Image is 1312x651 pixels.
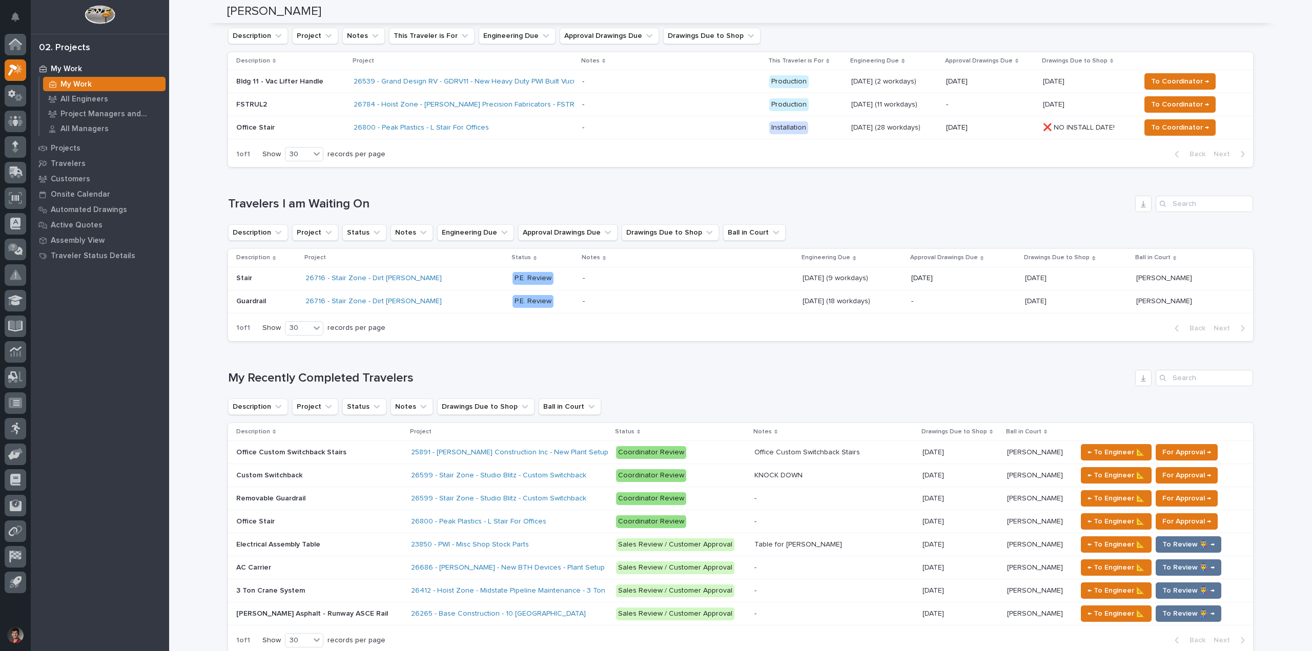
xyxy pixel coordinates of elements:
p: [DATE] [922,561,946,572]
p: [DATE] [922,607,946,618]
div: 30 [285,323,310,333]
span: Back [1183,636,1205,645]
a: My Work [39,77,169,91]
p: [DATE] [1025,295,1049,306]
span: To Review 👨‍🏭 → [1162,584,1215,597]
span: Next [1214,636,1236,645]
p: Project Managers and Engineers [60,110,161,119]
div: P.E. Review [512,272,553,285]
p: [DATE] [922,584,946,595]
button: ← To Engineer 📐 [1081,444,1152,460]
p: Ball in Court [1135,252,1171,263]
span: ← To Engineer 📐 [1088,446,1145,458]
button: Approval Drawings Due [560,28,659,44]
p: Description [236,426,270,437]
button: ← To Engineer 📐 [1081,513,1152,530]
p: Guardrail [236,295,268,306]
p: [DATE] (9 workdays) [803,272,870,283]
div: Sales Review / Customer Approval [616,607,734,620]
tr: GuardrailGuardrail 26716 - Stair Zone - Dirt [PERSON_NAME] P.E. Review- [DATE] (18 workdays)[DATE... [228,290,1253,313]
div: P.E. Review [512,295,553,308]
a: Automated Drawings [31,202,169,217]
span: ← To Engineer 📐 [1088,584,1145,597]
button: Next [1209,150,1253,159]
span: To Coordinator → [1151,98,1209,111]
button: Engineering Due [437,224,514,241]
p: [PERSON_NAME] [1007,492,1065,503]
p: Engineering Due [802,252,850,263]
p: Show [262,636,281,645]
p: FSTRUL2 [236,100,345,109]
p: [PERSON_NAME] [1136,295,1194,306]
a: Assembly View [31,233,169,248]
tr: 3 Ton Crane System3 Ton Crane System 26412 - Hoist Zone - Midstate Pipeline Maintenance - 3 Ton C... [228,579,1253,602]
p: Project [304,252,326,263]
div: 30 [285,635,310,646]
button: ← To Engineer 📐 [1081,605,1152,622]
p: Travelers [51,159,86,169]
p: Bldg 11 - Vac Lifter Handle [236,77,345,86]
button: Notes [342,28,385,44]
tr: Bldg 11 - Vac Lifter Handle26539 - Grand Design RV - GDRV11 - New Heavy Duty PWI Built Vucuum - P... [228,70,1253,93]
span: ← To Engineer 📐 [1088,469,1145,481]
button: To Review 👨‍🏭 → [1156,559,1221,576]
p: All Managers [60,124,109,134]
p: Onsite Calendar [51,190,110,199]
p: records per page [327,150,385,159]
p: [DATE] [922,538,946,549]
button: ← To Engineer 📐 [1081,559,1152,576]
a: 25891 - [PERSON_NAME] Construction Inc - New Plant Setup - Mezzanine Project [411,448,675,457]
button: ← To Engineer 📐 [1081,467,1152,484]
p: Office Custom Switchback Stairs [236,446,348,457]
div: - [754,586,756,595]
button: Project [292,28,338,44]
span: To Review 👨‍🏭 → [1162,607,1215,620]
button: To Coordinator → [1144,119,1216,136]
span: To Review 👨‍🏭 → [1162,538,1215,551]
tr: StairStair 26716 - Stair Zone - Dirt [PERSON_NAME] P.E. Review- [DATE] (9 workdays)[DATE] (9 work... [228,267,1253,290]
input: Search [1156,370,1253,386]
p: - [946,100,1035,109]
a: All Engineers [39,92,169,106]
p: Description [236,55,270,67]
button: Notes [391,224,433,241]
a: 26539 - Grand Design RV - GDRV11 - New Heavy Duty PWI Built Vucuum [354,77,587,86]
p: [DATE] (18 workdays) [803,295,872,306]
button: Next [1209,636,1253,645]
span: Next [1214,150,1236,159]
span: ← To Engineer 📐 [1088,607,1145,620]
p: [PERSON_NAME] [1007,538,1065,549]
p: 3 Ton Crane System [236,584,307,595]
button: Drawings Due to Shop [437,398,535,415]
p: [DATE] [922,446,946,457]
img: Workspace Logo [85,5,115,24]
tr: FSTRUL226784 - Hoist Zone - [PERSON_NAME] Precision Fabricators - FSTRUL2 Crane System - Producti... [228,93,1253,116]
button: This Traveler is For [389,28,475,44]
div: KNOCK DOWN [754,471,803,480]
button: ← To Engineer 📐 [1081,490,1152,507]
div: Coordinator Review [616,515,686,528]
input: Search [1156,196,1253,212]
button: Drawings Due to Shop [622,224,719,241]
button: To Review 👨‍🏭 → [1156,536,1221,553]
button: Next [1209,324,1253,333]
p: AC Carrier [236,561,273,572]
h2: [PERSON_NAME] [227,4,321,19]
p: [DATE] [946,123,1035,132]
p: Automated Drawings [51,205,127,215]
div: Office Custom Switchback Stairs [754,448,860,457]
a: Customers [31,171,169,186]
p: [DATE] [1025,272,1049,283]
a: Travelers [31,156,169,171]
span: For Approval → [1162,492,1211,505]
span: To Coordinator → [1151,75,1209,88]
p: [PERSON_NAME] [1007,469,1065,480]
p: Customers [51,175,90,184]
button: Ball in Court [539,398,601,415]
button: Back [1166,636,1209,645]
p: 1 of 1 [228,316,258,341]
button: Status [342,224,386,241]
button: Description [228,28,288,44]
p: Status [615,426,634,437]
p: Office Stair [236,515,277,526]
